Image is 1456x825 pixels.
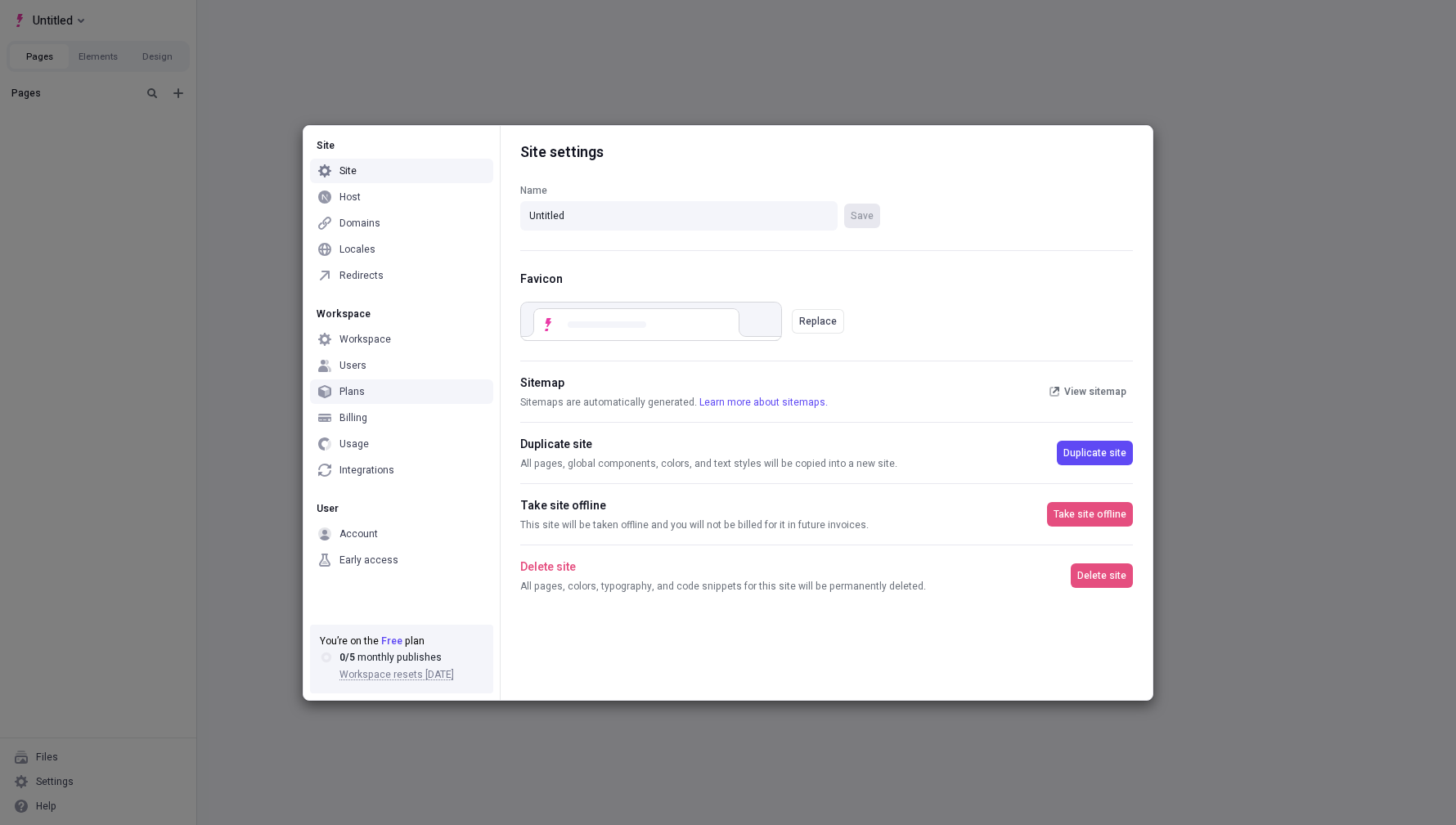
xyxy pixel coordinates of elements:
div: User [310,502,493,515]
div: Locales [339,243,375,256]
button: Delete site [1071,563,1133,588]
button: Take site offline [1047,502,1133,527]
button: Name [844,204,880,228]
div: Usage [339,437,369,451]
div: Replace [799,315,837,328]
span: 0 / 5 [339,650,355,665]
div: Billing [339,411,367,424]
input: NameSave [520,201,838,231]
div: Delete site [520,558,1071,576]
span: monthly publishes [357,650,442,665]
span: View sitemap [1064,385,1126,398]
div: All pages, colors, typography, and code snippets for this site will be permanently deleted. [520,580,1071,593]
div: Host [339,191,361,204]
div: Redirects [339,269,384,282]
span: Free [381,634,402,648]
div: Site [339,164,357,177]
button: Replace [792,309,844,334]
div: Favicon [520,271,1133,289]
span: Take site offline [1054,508,1126,521]
div: Site settings [520,126,1133,164]
div: You’re on the plan [320,634,483,648]
span: Delete site [1077,569,1126,582]
div: Sitemap [520,374,1043,392]
span: Duplicate site [1063,446,1126,460]
div: This site will be taken offline and you will not be billed for it in future invoices. [520,518,1047,531]
div: Site [310,139,493,152]
div: Workspace [310,307,493,321]
button: Duplicate site [1057,441,1133,465]
div: Users [339,359,366,372]
div: Name [520,183,880,198]
div: Integrations [339,464,394,477]
div: Early access [339,554,398,567]
div: Sitemaps are automatically generated. [520,396,1043,409]
button: View sitemap [1043,379,1133,404]
div: Plans [339,385,365,398]
span: Workspace resets [DATE] [339,667,454,682]
div: Domains [339,217,380,230]
a: Learn more about sitemaps. [699,395,828,410]
div: Duplicate site [520,436,1057,454]
div: Account [339,527,378,540]
span: Save [851,209,874,222]
div: All pages, global components, colors, and text styles will be copied into a new site. [520,457,1057,470]
div: Take site offline [520,497,1047,515]
div: Workspace [339,333,391,346]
